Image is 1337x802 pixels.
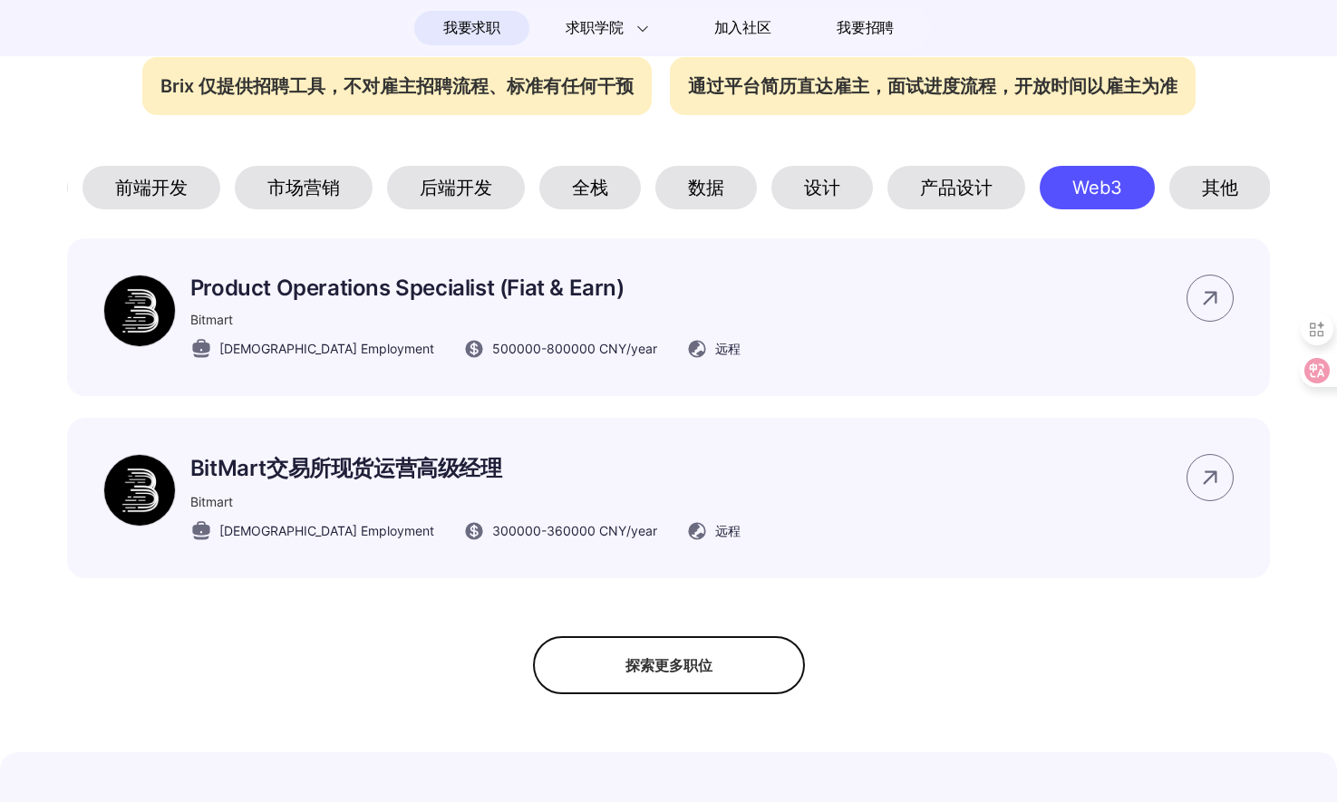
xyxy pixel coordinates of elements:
div: 产品设计 [887,166,1025,209]
span: 我要招聘 [837,17,894,39]
p: Product Operations Specialist (Fiat & Earn) [190,275,741,301]
span: 远程 [715,521,741,540]
span: 远程 [715,339,741,358]
div: 其他 [1169,166,1271,209]
p: BitMart交易所现货运营高级经理 [190,454,741,483]
span: 我要求职 [443,14,500,43]
span: 求职学院 [566,17,623,39]
span: 300000 - 360000 CNY /year [492,521,657,540]
span: Bitmart [190,494,233,509]
span: [DEMOGRAPHIC_DATA] Employment [219,521,434,540]
div: 数据 [655,166,757,209]
div: 市场营销 [235,166,373,209]
span: Bitmart [190,312,233,327]
div: 探索更多职位 [533,636,805,694]
div: 后端开发 [387,166,525,209]
div: 前端开发 [82,166,220,209]
span: [DEMOGRAPHIC_DATA] Employment [219,339,434,358]
div: Brix 仅提供招聘工具，不对雇主招聘流程、标准有任何干预 [142,57,652,115]
div: 全栈 [539,166,641,209]
span: 加入社区 [714,14,771,43]
span: 500000 - 800000 CNY /year [492,339,657,358]
div: Web3 [1040,166,1155,209]
div: 通过平台简历直达雇主，面试进度流程，开放时间以雇主为准 [670,57,1196,115]
div: 设计 [771,166,873,209]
